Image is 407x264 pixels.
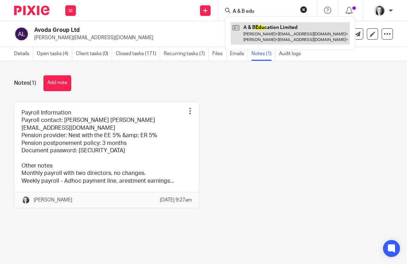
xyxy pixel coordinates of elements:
p: [DATE] 9:27am [160,196,192,204]
a: Emails [230,47,248,61]
a: Files [212,47,226,61]
a: Client tasks (0) [76,47,112,61]
input: Search [232,8,296,15]
h1: Notes [14,80,36,87]
a: Open tasks (4) [37,47,72,61]
a: Details [14,47,33,61]
p: [PERSON_NAME] [34,196,72,204]
a: Audit logs [279,47,304,61]
h2: Avoda Group Ltd [34,27,244,34]
button: Clear [300,6,307,13]
img: T1JH8BBNX-UMG48CW64-d2649b4fbe26-512.png [374,5,385,16]
img: svg%3E [14,27,29,41]
p: [PERSON_NAME][EMAIL_ADDRESS][DOMAIN_NAME] [34,34,297,41]
a: Closed tasks (171) [116,47,160,61]
span: (1) [30,80,36,86]
a: Recurring tasks (7) [164,47,209,61]
img: T1JH8BBNX-UMG48CW64-d2649b4fbe26-512.png [22,196,30,204]
a: Notes (1) [251,47,275,61]
button: Add note [43,75,71,91]
img: Pixie [14,6,49,15]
